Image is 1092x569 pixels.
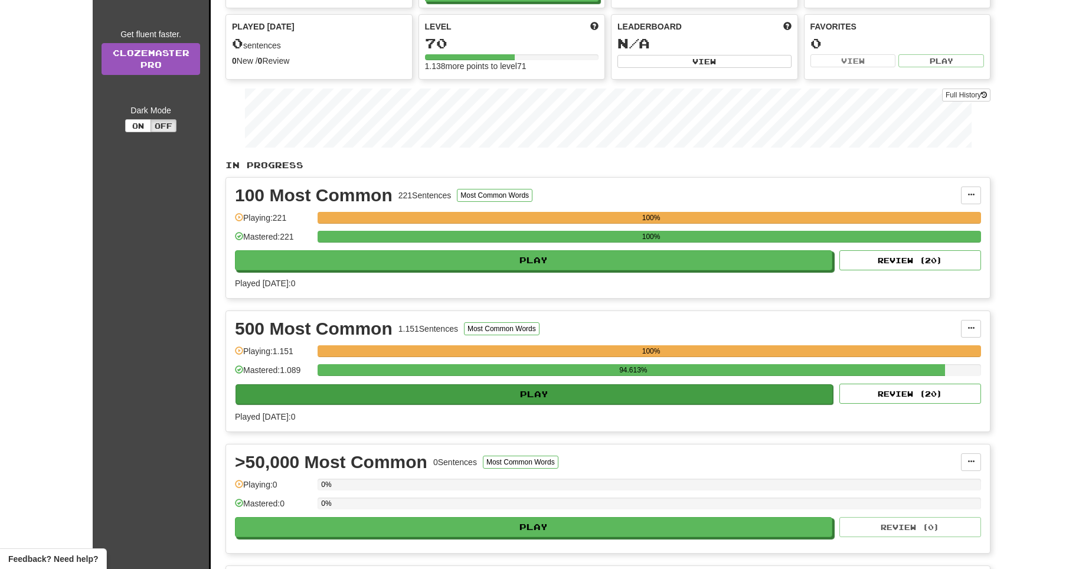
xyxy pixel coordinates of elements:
[810,21,985,32] div: Favorites
[898,54,984,67] button: Play
[232,35,243,51] span: 0
[617,21,682,32] span: Leaderboard
[321,231,981,243] div: 100%
[102,28,200,40] div: Get fluent faster.
[590,21,599,32] span: Score more points to level up
[321,345,981,357] div: 100%
[839,384,981,404] button: Review (20)
[321,212,981,224] div: 100%
[235,364,312,384] div: Mastered: 1.089
[433,456,477,468] div: 0 Sentences
[617,35,650,51] span: N/A
[235,212,312,231] div: Playing: 221
[232,36,406,51] div: sentences
[102,43,200,75] a: ClozemasterPro
[839,250,981,270] button: Review (20)
[235,320,393,338] div: 500 Most Common
[425,36,599,51] div: 70
[235,498,312,517] div: Mastered: 0
[125,119,151,132] button: On
[839,517,981,537] button: Review (0)
[457,189,532,202] button: Most Common Words
[617,55,792,68] button: View
[151,119,176,132] button: Off
[942,89,990,102] button: Full History
[483,456,558,469] button: Most Common Words
[398,189,452,201] div: 221 Sentences
[235,412,295,421] span: Played [DATE]: 0
[232,55,406,67] div: New / Review
[235,517,832,537] button: Play
[235,231,312,250] div: Mastered: 221
[258,56,263,66] strong: 0
[783,21,792,32] span: This week in points, UTC
[398,323,458,335] div: 1.151 Sentences
[236,384,833,404] button: Play
[425,21,452,32] span: Level
[232,56,237,66] strong: 0
[235,187,393,204] div: 100 Most Common
[232,21,295,32] span: Played [DATE]
[321,364,945,376] div: 94.613%
[810,54,896,67] button: View
[464,322,540,335] button: Most Common Words
[8,553,98,565] span: Open feedback widget
[235,453,427,471] div: >50,000 Most Common
[425,60,599,72] div: 1.138 more points to level 71
[102,104,200,116] div: Dark Mode
[810,36,985,51] div: 0
[225,159,990,171] p: In Progress
[235,250,832,270] button: Play
[235,479,312,498] div: Playing: 0
[235,345,312,365] div: Playing: 1.151
[235,279,295,288] span: Played [DATE]: 0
